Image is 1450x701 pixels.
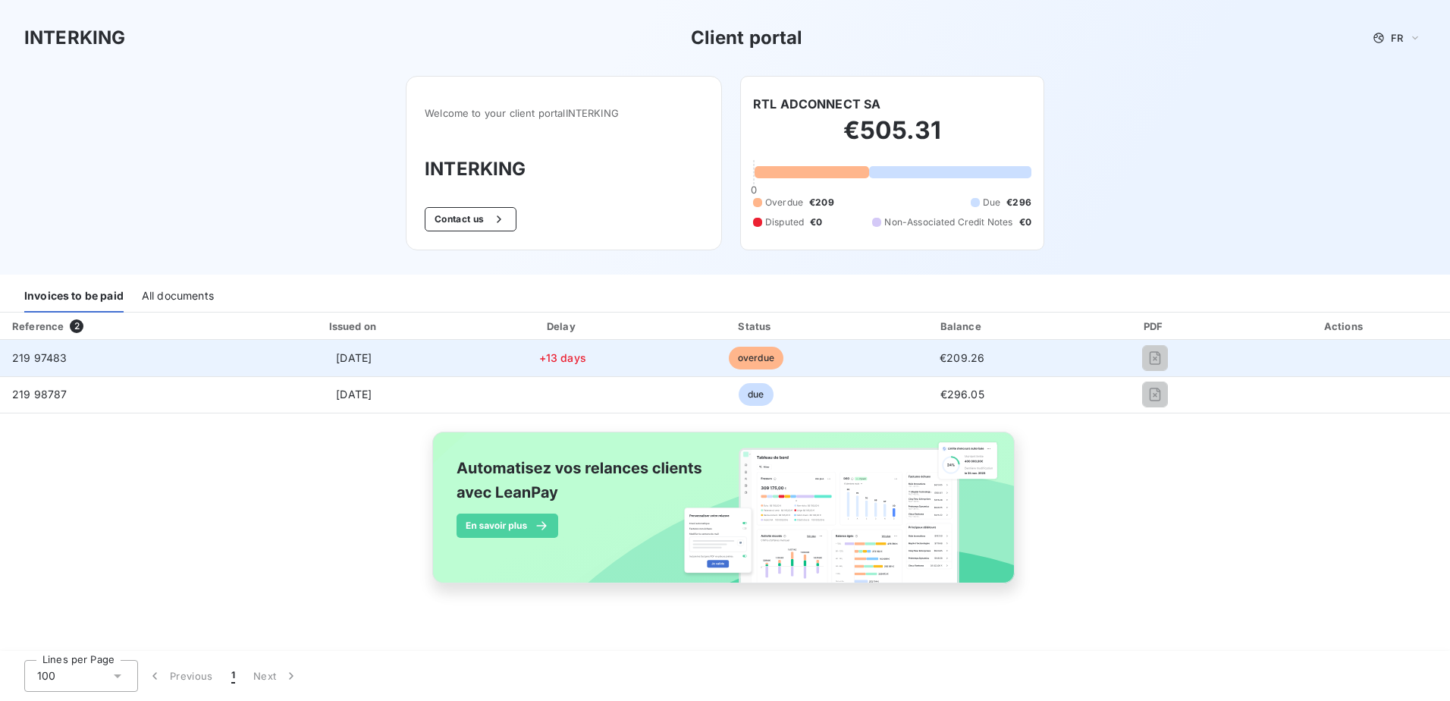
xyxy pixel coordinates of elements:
span: 100 [37,668,55,684]
div: PDF [1072,319,1237,334]
div: Issued on [243,319,465,334]
h3: INTERKING [24,24,125,52]
div: Balance [858,319,1066,334]
h3: Client portal [691,24,803,52]
h6: RTL ADCONNECT SA [753,95,880,113]
span: 219 97483 [12,351,67,364]
span: [DATE] [336,351,372,364]
span: 0 [751,184,757,196]
div: All documents [142,281,214,313]
span: €0 [810,215,822,229]
span: 219 98787 [12,388,67,401]
span: [DATE] [336,388,372,401]
h2: €505.31 [753,115,1031,161]
button: Previous [138,660,222,692]
img: banner [419,423,1031,609]
span: FR [1391,32,1403,44]
div: Invoices to be paid [24,281,124,313]
span: Disputed [765,215,804,229]
div: Actions [1243,319,1447,334]
h3: INTERKING [425,156,703,183]
span: €296.05 [940,388,984,401]
button: Next [244,660,308,692]
span: Welcome to your client portal INTERKING [425,107,703,119]
span: 2 [70,319,83,333]
div: Delay [471,319,654,334]
div: Status [661,319,852,334]
span: Due [983,196,1000,209]
span: Overdue [765,196,803,209]
span: €0 [1019,215,1031,229]
span: 1 [231,668,235,684]
button: Contact us [425,207,516,231]
span: Non-Associated Credit Notes [884,215,1012,229]
span: overdue [729,347,783,369]
span: €296 [1006,196,1031,209]
button: 1 [222,660,244,692]
span: €209 [809,196,834,209]
span: +13 days [539,351,586,364]
div: Reference [12,320,64,332]
span: due [739,383,773,406]
span: €209.26 [940,351,984,364]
